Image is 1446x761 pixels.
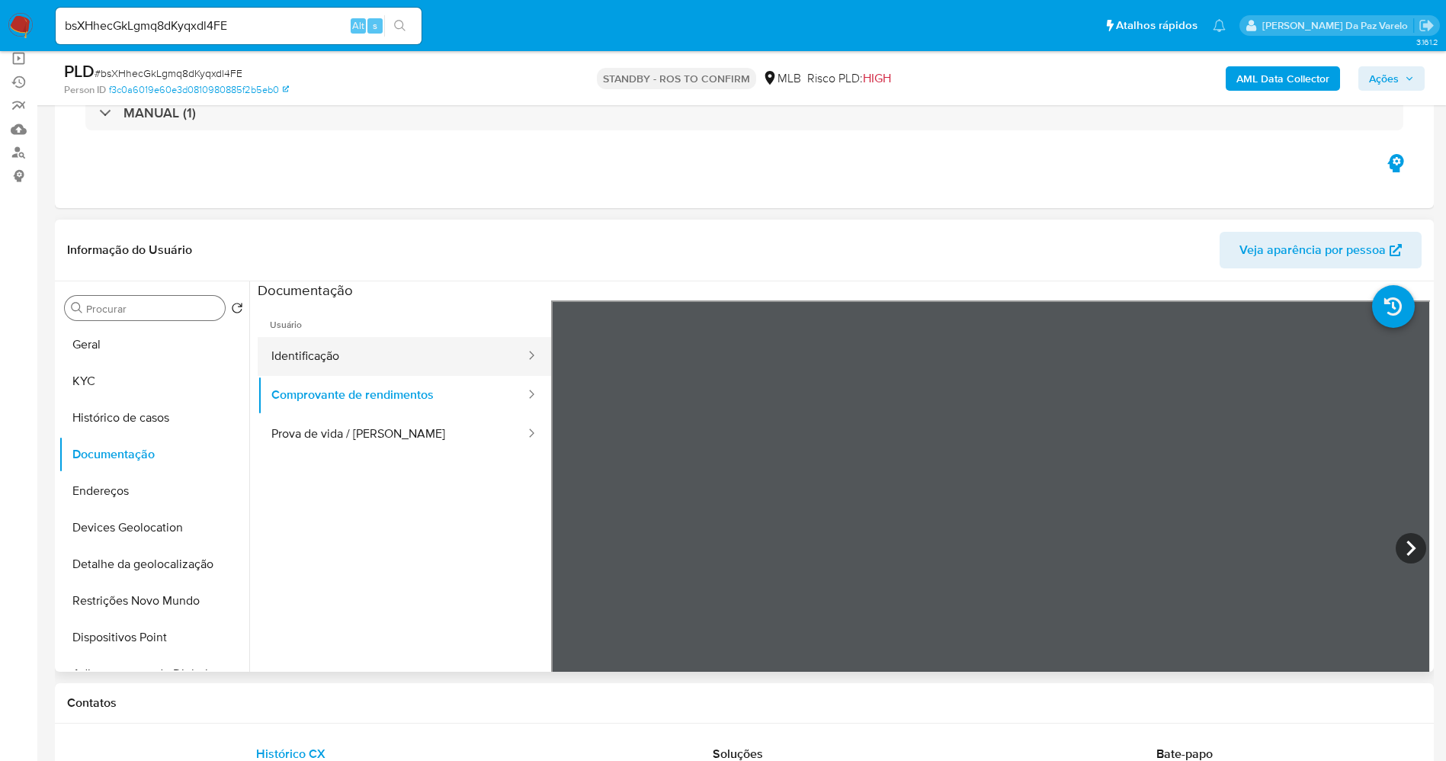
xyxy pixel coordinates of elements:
a: Notificações [1213,19,1226,32]
button: Ações [1358,66,1425,91]
button: Documentação [59,436,249,473]
button: Geral [59,326,249,363]
input: Pesquise usuários ou casos... [56,16,422,36]
span: Risco PLD: [807,70,891,87]
button: Histórico de casos [59,400,249,436]
button: Endereços [59,473,249,509]
button: search-icon [384,15,415,37]
span: Atalhos rápidos [1116,18,1198,34]
div: MANUAL (1) [85,95,1403,130]
button: Procurar [71,302,83,314]
a: f3c0a6019e60e3d0810980885f2b5eb0 [109,83,289,97]
p: patricia.varelo@mercadopago.com.br [1262,18,1413,33]
button: AML Data Collector [1226,66,1340,91]
button: Devices Geolocation [59,509,249,546]
input: Procurar [86,302,219,316]
button: Dispositivos Point [59,619,249,656]
p: STANDBY - ROS TO CONFIRM [597,68,756,89]
span: HIGH [863,69,891,87]
span: 3.161.2 [1416,36,1438,48]
span: s [373,18,377,33]
span: Ações [1369,66,1399,91]
button: KYC [59,363,249,400]
div: MLB [762,70,801,87]
button: Detalhe da geolocalização [59,546,249,583]
button: Restrições Novo Mundo [59,583,249,619]
span: Veja aparência por pessoa [1239,232,1386,268]
button: Retornar ao pedido padrão [231,302,243,319]
b: Person ID [64,83,106,97]
button: Veja aparência por pessoa [1220,232,1422,268]
button: Adiantamentos de Dinheiro [59,656,249,692]
b: AML Data Collector [1236,66,1329,91]
h1: Informação do Usuário [67,242,192,258]
b: PLD [64,59,95,83]
span: # bsXHhecGkLgmq8dKyqxdl4FE [95,66,242,81]
h3: MANUAL (1) [123,104,196,121]
span: Alt [352,18,364,33]
a: Sair [1419,18,1435,34]
h1: Contatos [67,695,1422,711]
